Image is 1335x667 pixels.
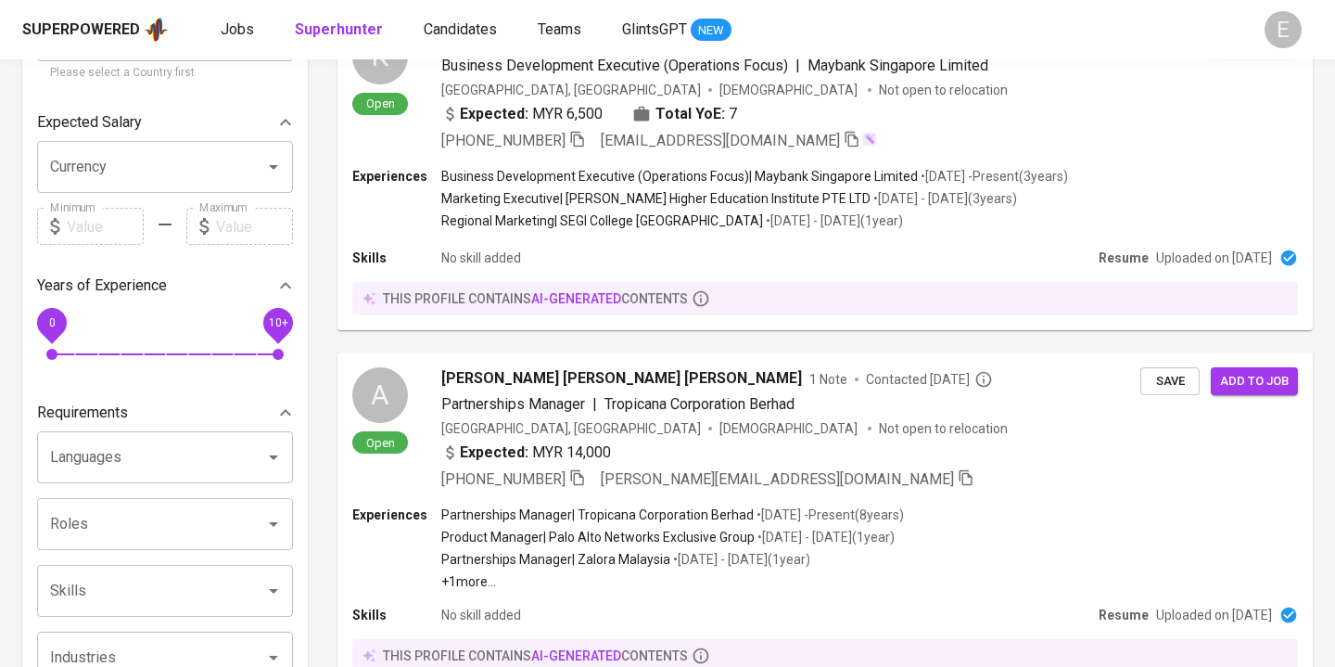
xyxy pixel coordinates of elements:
[1156,606,1272,624] p: Uploaded on [DATE]
[261,154,286,180] button: Open
[67,208,144,245] input: Value
[37,394,293,431] div: Requirements
[48,316,55,329] span: 0
[974,370,993,389] svg: By Malaysia recruiter
[261,578,286,604] button: Open
[719,419,860,438] span: [DEMOGRAPHIC_DATA]
[441,81,701,99] div: [GEOGRAPHIC_DATA], [GEOGRAPHIC_DATA]
[37,402,128,424] p: Requirements
[261,444,286,470] button: Open
[50,64,280,83] p: Please select a Country first
[1099,249,1149,267] p: Resume
[531,648,621,663] span: AI-generated
[1140,367,1200,396] button: Save
[719,81,860,99] span: [DEMOGRAPHIC_DATA]
[359,96,402,111] span: Open
[441,606,521,624] p: No skill added
[601,132,840,149] span: [EMAIL_ADDRESS][DOMAIN_NAME]
[441,132,566,149] span: [PHONE_NUMBER]
[221,19,258,42] a: Jobs
[879,419,1008,438] p: Not open to relocation
[622,19,731,42] a: GlintsGPT NEW
[795,55,800,77] span: |
[352,606,441,624] p: Skills
[261,511,286,537] button: Open
[1220,371,1289,392] span: Add to job
[352,167,441,186] p: Experiences
[670,550,810,569] p: • [DATE] - [DATE] ( 1 year )
[22,16,169,44] a: Superpoweredapp logo
[295,19,387,42] a: Superhunter
[37,111,142,134] p: Expected Salary
[359,435,402,451] span: Open
[807,57,988,74] span: Maybank Singapore Limited
[383,647,688,665] p: this profile contains contents
[1150,371,1190,392] span: Save
[22,19,140,41] div: Superpowered
[531,291,621,306] span: AI-generated
[809,370,847,389] span: 1 Note
[1211,367,1298,396] button: Add to job
[441,419,701,438] div: [GEOGRAPHIC_DATA], [GEOGRAPHIC_DATA]
[441,470,566,488] span: [PHONE_NUMBER]
[592,393,597,416] span: |
[441,550,670,569] p: Partnerships Manager | Zalora Malaysia
[655,103,725,125] b: Total YoE:
[441,212,763,230] p: Regional Marketing | SEGI College [GEOGRAPHIC_DATA]
[144,16,169,44] img: app logo
[538,19,585,42] a: Teams
[622,20,687,38] span: GlintsGPT
[383,289,688,308] p: this profile contains contents
[1265,11,1302,48] div: E
[754,506,904,524] p: • [DATE] - Present ( 8 years )
[37,275,167,297] p: Years of Experience
[460,442,528,464] b: Expected:
[216,208,293,245] input: Value
[441,506,754,524] p: Partnerships Manager | Tropicana Corporation Berhad
[337,14,1313,330] a: KOpen[PERSON_NAME]Business Development Executive (Operations Focus)|Maybank Singapore Limited[GEO...
[441,103,603,125] div: MYR 6,500
[1156,249,1272,267] p: Uploaded on [DATE]
[862,132,877,147] img: magic_wand.svg
[441,167,918,186] p: Business Development Executive (Operations Focus) | Maybank Singapore Limited
[352,367,408,423] div: A
[918,167,1068,186] p: • [DATE] - Present ( 3 years )
[755,528,895,546] p: • [DATE] - [DATE] ( 1 year )
[871,189,1017,208] p: • [DATE] - [DATE] ( 3 years )
[763,212,903,230] p: • [DATE] - [DATE] ( 1 year )
[879,81,1008,99] p: Not open to relocation
[221,20,254,38] span: Jobs
[441,395,585,413] span: Partnerships Manager
[295,20,383,38] b: Superhunter
[37,267,293,304] div: Years of Experience
[441,249,521,267] p: No skill added
[604,395,795,413] span: Tropicana Corporation Berhad
[441,367,802,390] span: [PERSON_NAME] [PERSON_NAME] [PERSON_NAME]
[538,20,581,38] span: Teams
[37,104,293,141] div: Expected Salary
[691,21,731,40] span: NEW
[441,528,755,546] p: Product Manager | Palo Alto Networks Exclusive Group
[601,470,954,488] span: [PERSON_NAME][EMAIL_ADDRESS][DOMAIN_NAME]
[866,370,993,389] span: Contacted [DATE]
[441,572,904,591] p: +1 more ...
[460,103,528,125] b: Expected:
[424,19,501,42] a: Candidates
[441,57,788,74] span: Business Development Executive (Operations Focus)
[352,249,441,267] p: Skills
[352,506,441,524] p: Experiences
[441,189,871,208] p: Marketing Executive | [PERSON_NAME] Higher Education Institute PTE LTD
[268,316,287,329] span: 10+
[441,442,611,464] div: MYR 14,000
[424,20,497,38] span: Candidates
[729,103,737,125] span: 7
[1099,606,1149,624] p: Resume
